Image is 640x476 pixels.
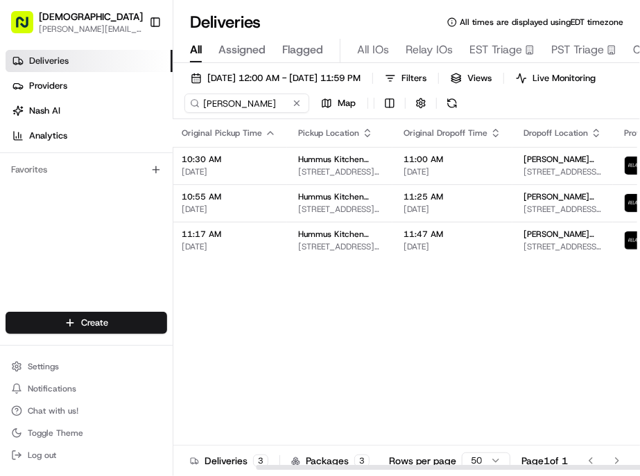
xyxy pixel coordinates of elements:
[298,154,381,165] span: Hummus Kitchen Kosher - [PERSON_NAME][GEOGRAPHIC_DATA][PERSON_NAME]
[182,191,276,202] span: 10:55 AM
[444,69,498,88] button: Views
[404,166,501,177] span: [DATE]
[6,159,167,181] div: Favorites
[182,229,276,240] span: 11:17 AM
[6,75,173,97] a: Providers
[6,100,173,122] a: Nash AI
[190,454,268,468] div: Deliveries
[29,105,60,117] span: Nash AI
[138,179,168,190] span: Pylon
[291,454,370,468] div: Packages
[190,11,261,33] h1: Deliveries
[521,454,568,468] div: Page 1 of 1
[182,166,276,177] span: [DATE]
[184,69,367,88] button: [DATE] 12:00 AM - [DATE] 11:59 PM
[404,241,501,252] span: [DATE]
[524,166,602,177] span: [STREET_ADDRESS][US_STATE]
[510,69,602,88] button: Live Monitoring
[442,94,462,113] button: Refresh
[28,405,78,416] span: Chat with us!
[6,423,167,443] button: Toggle Theme
[298,204,381,215] span: [STREET_ADDRESS][US_STATE]
[467,72,492,85] span: Views
[6,401,167,421] button: Chat with us!
[298,166,381,177] span: [STREET_ADDRESS][US_STATE]
[207,72,361,85] span: [DATE] 12:00 AM - [DATE] 11:59 PM
[29,80,67,92] span: Providers
[182,127,262,139] span: Original Pickup Time
[47,77,227,91] div: Start new chat
[253,455,268,467] div: 3
[29,130,67,142] span: Analytics
[404,229,501,240] span: 11:47 AM
[524,191,602,202] span: [PERSON_NAME] [PERSON_NAME]
[98,179,168,190] a: Powered byPylon
[298,241,381,252] span: [STREET_ADDRESS][US_STATE]
[404,204,501,215] span: [DATE]
[81,317,108,329] span: Create
[524,229,602,240] span: [PERSON_NAME] [PERSON_NAME]
[182,154,276,165] span: 10:30 AM
[406,42,453,58] span: Relay IOs
[315,94,362,113] button: Map
[131,146,223,159] span: API Documentation
[218,42,266,58] span: Assigned
[524,204,602,215] span: [STREET_ADDRESS][US_STATE]
[28,427,83,439] span: Toggle Theme
[524,154,602,165] span: [PERSON_NAME] [PERSON_NAME]
[39,10,143,24] button: [DEMOGRAPHIC_DATA]
[182,241,276,252] span: [DATE]
[469,42,522,58] span: EST Triage
[298,127,359,139] span: Pickup Location
[6,379,167,398] button: Notifications
[236,81,252,98] button: Start new chat
[354,455,370,467] div: 3
[282,42,323,58] span: Flagged
[338,97,356,109] span: Map
[29,55,69,67] span: Deliveries
[6,446,167,465] button: Log out
[389,454,456,468] p: Rows per page
[14,147,25,158] div: 📗
[404,191,501,202] span: 11:25 AM
[379,69,433,88] button: Filters
[298,191,381,202] span: Hummus Kitchen Kosher - [PERSON_NAME][GEOGRAPHIC_DATA][PERSON_NAME]
[28,361,59,372] span: Settings
[36,34,229,49] input: Clear
[117,147,128,158] div: 💻
[460,17,623,28] span: All times are displayed using EDT timezone
[404,127,487,139] span: Original Dropoff Time
[524,241,602,252] span: [STREET_ADDRESS][US_STATE]
[533,72,596,85] span: Live Monitoring
[298,229,381,240] span: Hummus Kitchen Kosher - [PERSON_NAME][GEOGRAPHIC_DATA][PERSON_NAME]
[28,383,76,394] span: Notifications
[28,146,106,159] span: Knowledge Base
[524,127,588,139] span: Dropoff Location
[357,42,389,58] span: All IOs
[28,450,56,461] span: Log out
[39,24,143,35] button: [PERSON_NAME][EMAIL_ADDRESS][DOMAIN_NAME]
[551,42,604,58] span: PST Triage
[47,91,175,102] div: We're available if you need us!
[190,42,202,58] span: All
[401,72,426,85] span: Filters
[14,77,39,102] img: 1736555255976-a54dd68f-1ca7-489b-9aae-adbdc363a1c4
[6,125,173,147] a: Analytics
[6,312,167,334] button: Create
[404,154,501,165] span: 11:00 AM
[6,6,144,39] button: [DEMOGRAPHIC_DATA][PERSON_NAME][EMAIL_ADDRESS][DOMAIN_NAME]
[112,140,228,165] a: 💻API Documentation
[8,140,112,165] a: 📗Knowledge Base
[6,50,173,72] a: Deliveries
[184,94,309,113] input: Type to search
[6,357,167,376] button: Settings
[182,204,276,215] span: [DATE]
